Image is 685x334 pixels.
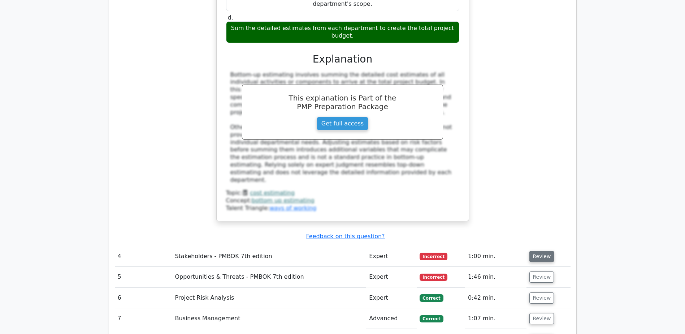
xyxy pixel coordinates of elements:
[465,246,527,267] td: 1:00 min.
[420,315,443,322] span: Correct
[465,267,527,287] td: 1:46 min.
[465,308,527,329] td: 1:07 min.
[226,189,459,197] div: Topic:
[366,246,417,267] td: Expert
[252,197,315,204] a: bottom up estimating
[115,267,172,287] td: 5
[529,271,554,283] button: Review
[317,117,368,130] a: Get full access
[366,267,417,287] td: Expert
[529,251,554,262] button: Review
[420,253,447,260] span: Incorrect
[115,308,172,329] td: 7
[228,14,233,21] span: d.
[250,189,295,196] a: cost estimating
[529,313,554,324] button: Review
[172,267,366,287] td: Opportunities & Threats - PMBOK 7th edition
[306,233,385,240] a: Feedback on this question?
[420,294,443,301] span: Correct
[465,288,527,308] td: 0:42 min.
[420,274,447,281] span: Incorrect
[172,246,366,267] td: Stakeholders - PMBOK 7th edition
[172,308,366,329] td: Business Management
[115,246,172,267] td: 4
[226,21,459,43] div: Sum the detailed estimates from each department to create the total project budget.
[529,292,554,304] button: Review
[226,197,459,205] div: Concept:
[226,189,459,212] div: Talent Triangle:
[115,288,172,308] td: 6
[366,288,417,308] td: Expert
[172,288,366,308] td: Project Risk Analysis
[269,205,316,211] a: ways of working
[230,53,455,65] h3: Explanation
[366,308,417,329] td: Advanced
[230,71,455,184] div: Bottom-up estimating involves summing the detailed cost estimates of all individual activities or...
